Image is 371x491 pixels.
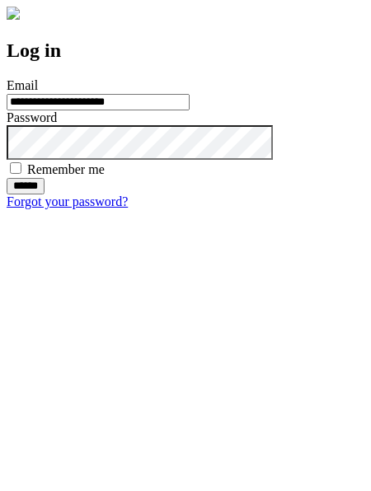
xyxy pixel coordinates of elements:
[7,194,128,208] a: Forgot your password?
[7,78,38,92] label: Email
[27,162,105,176] label: Remember me
[7,110,57,124] label: Password
[7,40,364,62] h2: Log in
[7,7,20,20] img: logo-4e3dc11c47720685a147b03b5a06dd966a58ff35d612b21f08c02c0306f2b779.png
